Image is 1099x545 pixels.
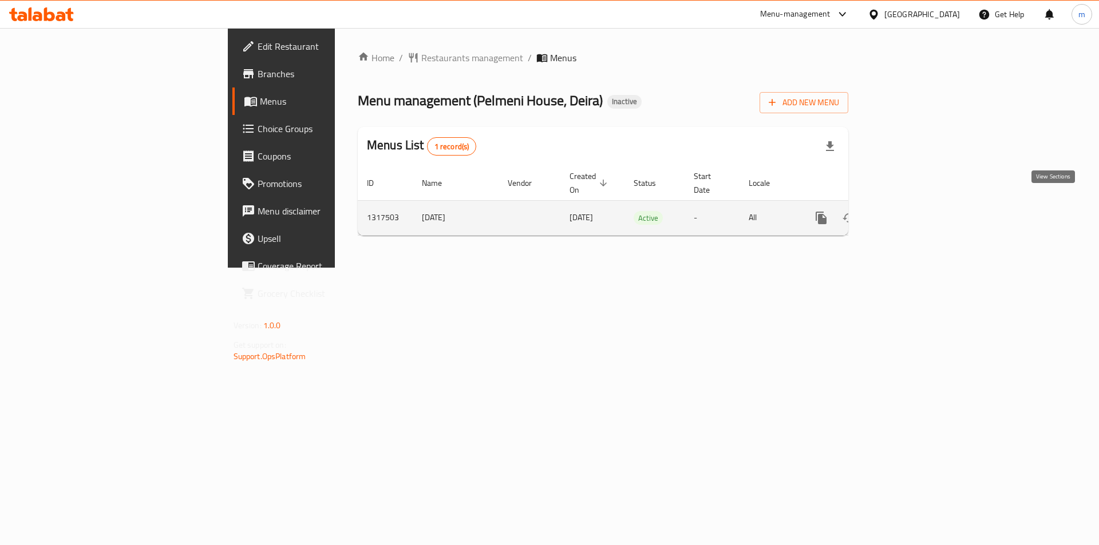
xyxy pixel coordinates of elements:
[232,33,412,60] a: Edit Restaurant
[570,169,611,197] span: Created On
[570,210,593,225] span: [DATE]
[508,176,547,190] span: Vendor
[634,211,663,225] div: Active
[258,177,402,190] span: Promotions
[234,318,262,333] span: Version:
[232,225,412,252] a: Upsell
[232,87,412,115] a: Menus
[421,51,523,65] span: Restaurants management
[760,92,848,113] button: Add New Menu
[232,252,412,280] a: Coverage Report
[749,176,785,190] span: Locale
[427,137,477,156] div: Total records count
[428,141,476,152] span: 1 record(s)
[358,87,603,113] span: Menu management ( Pelmeni House, Deira )
[258,39,402,53] span: Edit Restaurant
[740,200,798,235] td: All
[798,166,927,201] th: Actions
[358,51,848,65] nav: breadcrumb
[234,337,286,352] span: Get support on:
[232,170,412,197] a: Promotions
[884,8,960,21] div: [GEOGRAPHIC_DATA]
[769,96,839,110] span: Add New Menu
[358,166,927,236] table: enhanced table
[528,51,532,65] li: /
[685,200,740,235] td: -
[232,115,412,142] a: Choice Groups
[258,204,402,218] span: Menu disclaimer
[232,280,412,307] a: Grocery Checklist
[258,67,402,81] span: Branches
[258,287,402,300] span: Grocery Checklist
[258,232,402,245] span: Upsell
[760,7,831,21] div: Menu-management
[1078,8,1085,21] span: m
[260,94,402,108] span: Menus
[694,169,726,197] span: Start Date
[413,200,499,235] td: [DATE]
[816,133,844,160] div: Export file
[232,60,412,87] a: Branches
[234,349,306,364] a: Support.OpsPlatform
[550,51,576,65] span: Menus
[258,122,402,136] span: Choice Groups
[232,197,412,225] a: Menu disclaimer
[422,176,457,190] span: Name
[607,95,642,109] div: Inactive
[607,97,642,106] span: Inactive
[258,149,402,163] span: Coupons
[263,318,281,333] span: 1.0.0
[634,212,663,225] span: Active
[232,142,412,170] a: Coupons
[808,204,835,232] button: more
[258,259,402,273] span: Coverage Report
[367,176,389,190] span: ID
[634,176,671,190] span: Status
[367,137,476,156] h2: Menus List
[408,51,523,65] a: Restaurants management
